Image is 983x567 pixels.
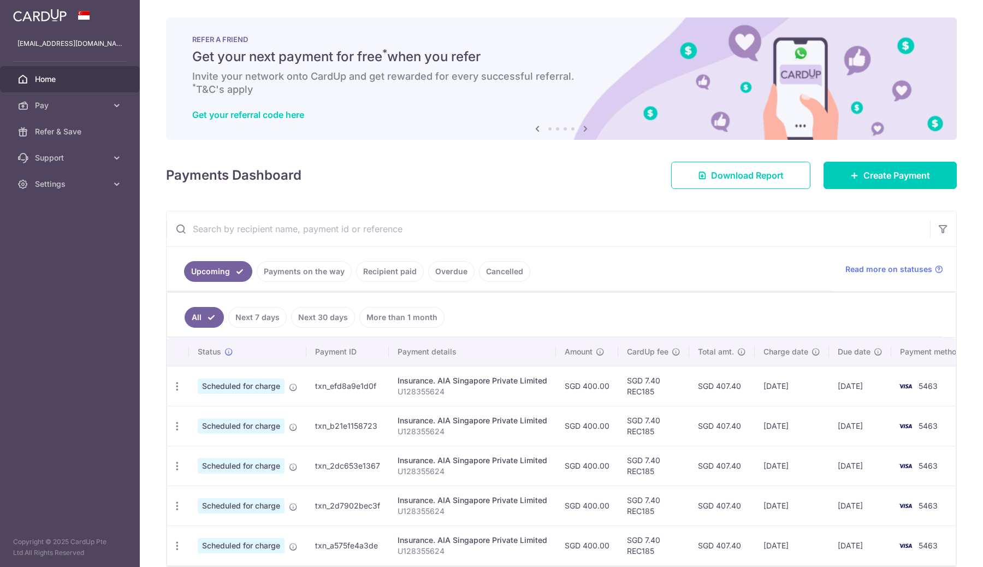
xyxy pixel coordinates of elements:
[167,211,930,246] input: Search by recipient name, payment id or reference
[618,406,689,446] td: SGD 7.40 REC185
[398,506,547,517] p: U128355624
[829,406,891,446] td: [DATE]
[698,346,734,357] span: Total amt.
[198,458,285,474] span: Scheduled for charge
[17,38,122,49] p: [EMAIL_ADDRESS][DOMAIN_NAME]
[565,346,593,357] span: Amount
[556,525,618,565] td: SGD 400.00
[428,261,475,282] a: Overdue
[479,261,530,282] a: Cancelled
[829,366,891,406] td: [DATE]
[398,426,547,437] p: U128355624
[556,486,618,525] td: SGD 400.00
[829,486,891,525] td: [DATE]
[166,17,957,140] img: RAF banner
[35,126,107,137] span: Refer & Save
[35,152,107,163] span: Support
[838,346,871,357] span: Due date
[618,525,689,565] td: SGD 7.40 REC185
[398,535,547,546] div: Insurance. AIA Singapore Private Limited
[891,338,974,366] th: Payment method
[895,499,916,512] img: Bank Card
[192,70,931,96] h6: Invite your network onto CardUp and get rewarded for every successful referral. T&C's apply
[198,498,285,513] span: Scheduled for charge
[359,307,445,328] a: More than 1 month
[755,486,829,525] td: [DATE]
[863,169,930,182] span: Create Payment
[198,346,221,357] span: Status
[198,418,285,434] span: Scheduled for charge
[166,166,301,185] h4: Payments Dashboard
[13,9,67,22] img: CardUp
[228,307,287,328] a: Next 7 days
[556,366,618,406] td: SGD 400.00
[618,486,689,525] td: SGD 7.40 REC185
[398,466,547,477] p: U128355624
[291,307,355,328] a: Next 30 days
[919,501,938,510] span: 5463
[198,379,285,394] span: Scheduled for charge
[627,346,668,357] span: CardUp fee
[689,366,755,406] td: SGD 407.40
[829,525,891,565] td: [DATE]
[824,162,957,189] a: Create Payment
[913,534,972,562] iframe: Opens a widget where you can find more information
[185,307,224,328] a: All
[556,406,618,446] td: SGD 400.00
[895,539,916,552] img: Bank Card
[35,179,107,190] span: Settings
[845,264,943,275] a: Read more on statuses
[398,375,547,386] div: Insurance. AIA Singapore Private Limited
[306,338,389,366] th: Payment ID
[389,338,556,366] th: Payment details
[192,35,931,44] p: REFER A FRIEND
[306,486,389,525] td: txn_2d7902bec3f
[689,446,755,486] td: SGD 407.40
[398,415,547,426] div: Insurance. AIA Singapore Private Limited
[755,406,829,446] td: [DATE]
[829,446,891,486] td: [DATE]
[895,459,916,472] img: Bank Card
[198,538,285,553] span: Scheduled for charge
[398,495,547,506] div: Insurance. AIA Singapore Private Limited
[618,446,689,486] td: SGD 7.40 REC185
[919,421,938,430] span: 5463
[845,264,932,275] span: Read more on statuses
[755,366,829,406] td: [DATE]
[306,446,389,486] td: txn_2dc653e1367
[398,386,547,397] p: U128355624
[895,380,916,393] img: Bank Card
[306,406,389,446] td: txn_b21e1158723
[763,346,808,357] span: Charge date
[919,381,938,391] span: 5463
[689,486,755,525] td: SGD 407.40
[356,261,424,282] a: Recipient paid
[755,525,829,565] td: [DATE]
[398,546,547,557] p: U128355624
[689,406,755,446] td: SGD 407.40
[919,461,938,470] span: 5463
[618,366,689,406] td: SGD 7.40 REC185
[755,446,829,486] td: [DATE]
[398,455,547,466] div: Insurance. AIA Singapore Private Limited
[306,525,389,565] td: txn_a575fe4a3de
[192,48,931,66] h5: Get your next payment for free when you refer
[556,446,618,486] td: SGD 400.00
[671,162,810,189] a: Download Report
[35,100,107,111] span: Pay
[895,420,916,433] img: Bank Card
[184,261,252,282] a: Upcoming
[689,525,755,565] td: SGD 407.40
[257,261,352,282] a: Payments on the way
[35,74,107,85] span: Home
[192,109,304,120] a: Get your referral code here
[306,366,389,406] td: txn_efd8a9e1d0f
[711,169,784,182] span: Download Report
